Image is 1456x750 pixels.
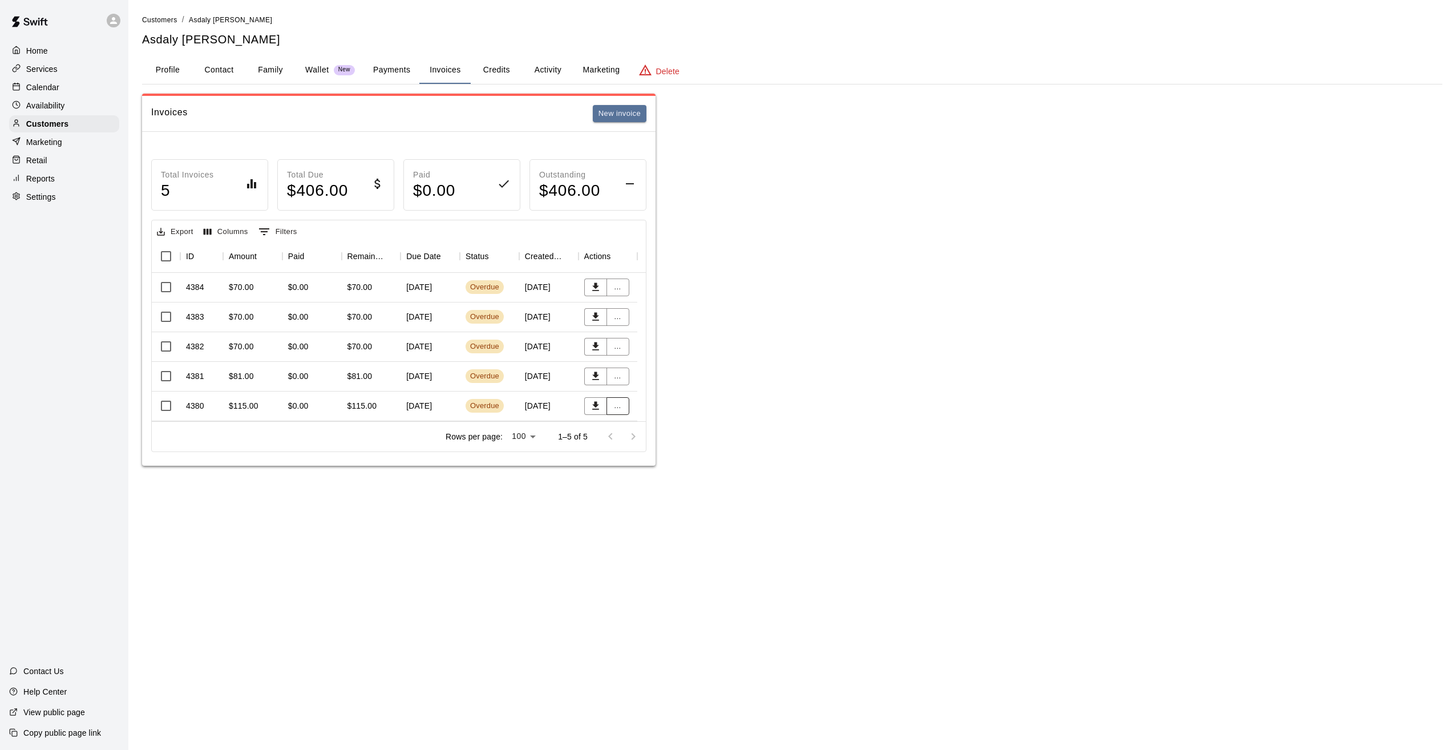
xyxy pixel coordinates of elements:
[186,370,204,382] div: 4381
[142,32,1442,47] h5: Asdaly [PERSON_NAME]
[154,223,196,241] button: Export
[584,338,607,356] button: Download PDF
[539,169,600,181] p: Outstanding
[347,400,377,412] div: $115.00
[558,431,588,442] p: 1–5 of 5
[23,727,101,739] p: Copy public page link
[342,240,401,272] div: Remaining
[142,57,1442,84] div: basic tabs example
[257,248,273,264] button: Sort
[186,281,204,293] div: 4384
[142,15,177,24] a: Customers
[9,61,119,78] a: Services
[9,97,119,114] div: Availability
[441,248,457,264] button: Sort
[229,240,257,272] div: Amount
[9,170,119,187] a: Reports
[579,240,638,272] div: Actions
[519,392,579,421] div: [DATE]
[26,191,56,203] p: Settings
[287,169,348,181] p: Total Due
[470,371,499,382] div: Overdue
[23,686,67,697] p: Help Center
[470,312,499,322] div: Overdue
[606,397,629,415] button: ...
[446,431,503,442] p: Rows per page:
[401,240,460,272] div: Due Date
[401,273,460,303] div: [DATE]
[186,341,204,352] div: 4382
[245,57,296,84] button: Family
[466,240,489,272] div: Status
[470,341,499,352] div: Overdue
[525,240,563,272] div: Created On
[519,332,579,362] div: [DATE]
[606,368,629,385] button: ...
[142,57,193,84] button: Profile
[347,281,373,293] div: $70.00
[288,370,309,382] div: $0.00
[606,338,629,356] button: ...
[606,308,629,326] button: ...
[460,240,519,272] div: Status
[584,279,607,296] button: Download PDF
[401,392,460,421] div: [DATE]
[9,115,119,132] a: Customers
[9,134,119,151] a: Marketing
[9,42,119,59] a: Home
[26,63,58,75] p: Services
[413,181,455,201] h4: $ 0.00
[142,16,177,24] span: Customers
[287,181,348,201] h4: $ 406.00
[26,173,55,184] p: Reports
[347,311,373,322] div: $70.00
[347,370,373,382] div: $81.00
[507,428,540,445] div: 100
[189,16,272,24] span: Asdaly [PERSON_NAME]
[305,64,329,76] p: Wallet
[334,66,355,74] span: New
[519,362,579,392] div: [DATE]
[193,57,245,84] button: Contact
[656,66,680,77] p: Delete
[151,105,188,123] h6: Invoices
[161,169,214,181] p: Total Invoices
[256,223,300,241] button: Show filters
[593,105,646,123] button: New invoice
[401,332,460,362] div: [DATE]
[201,223,251,241] button: Select columns
[470,401,499,412] div: Overdue
[470,282,499,293] div: Overdue
[519,303,579,332] div: [DATE]
[9,79,119,96] a: Calendar
[288,281,309,293] div: $0.00
[563,248,579,264] button: Sort
[9,152,119,169] a: Retail
[186,400,204,412] div: 4380
[282,240,342,272] div: Paid
[288,240,305,272] div: Paid
[229,281,254,293] div: $70.00
[519,240,579,272] div: Created On
[519,273,579,303] div: [DATE]
[142,14,1442,26] nav: breadcrumb
[288,341,309,352] div: $0.00
[406,240,440,272] div: Due Date
[413,169,455,181] p: Paid
[584,368,607,385] button: Download PDF
[23,666,64,677] p: Contact Us
[26,118,68,130] p: Customers
[489,248,505,264] button: Sort
[610,248,626,264] button: Sort
[229,341,254,352] div: $70.00
[9,188,119,205] a: Settings
[26,136,62,148] p: Marketing
[186,311,204,322] div: 4383
[26,100,65,111] p: Availability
